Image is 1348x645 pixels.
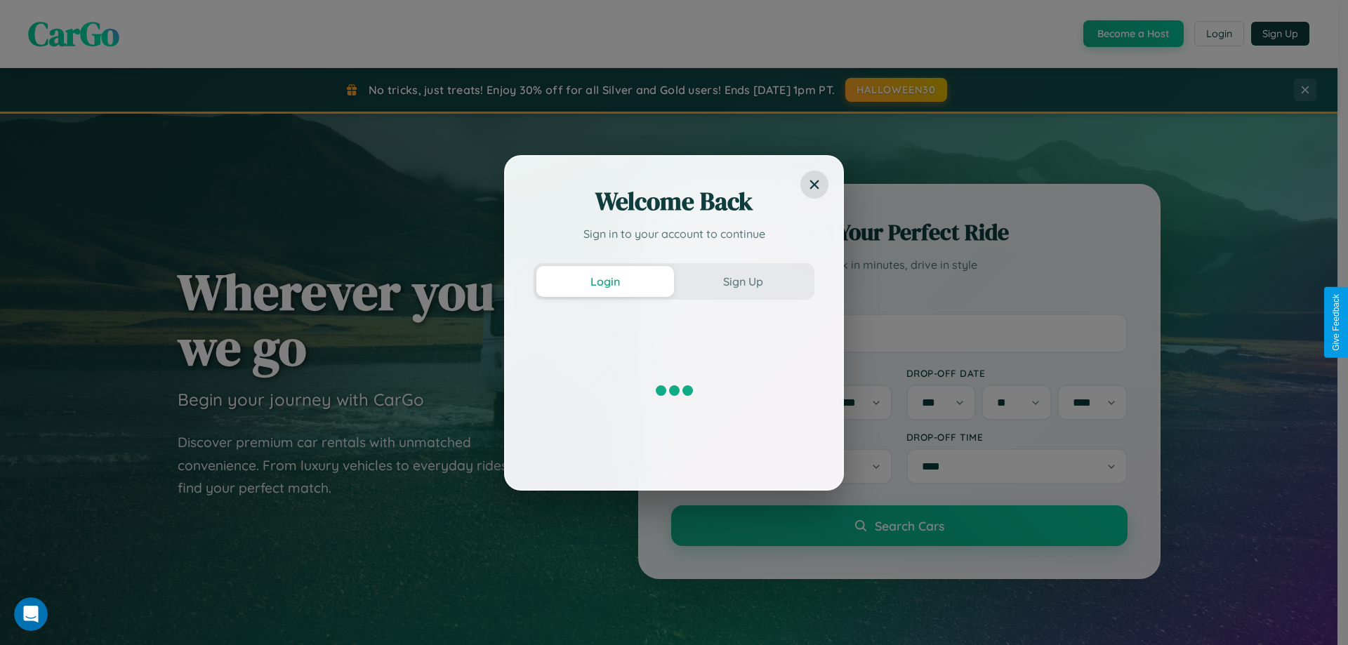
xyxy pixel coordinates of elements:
iframe: Intercom live chat [14,597,48,631]
p: Sign in to your account to continue [534,225,814,242]
h2: Welcome Back [534,185,814,218]
div: Give Feedback [1331,294,1341,351]
button: Sign Up [674,266,812,297]
button: Login [536,266,674,297]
